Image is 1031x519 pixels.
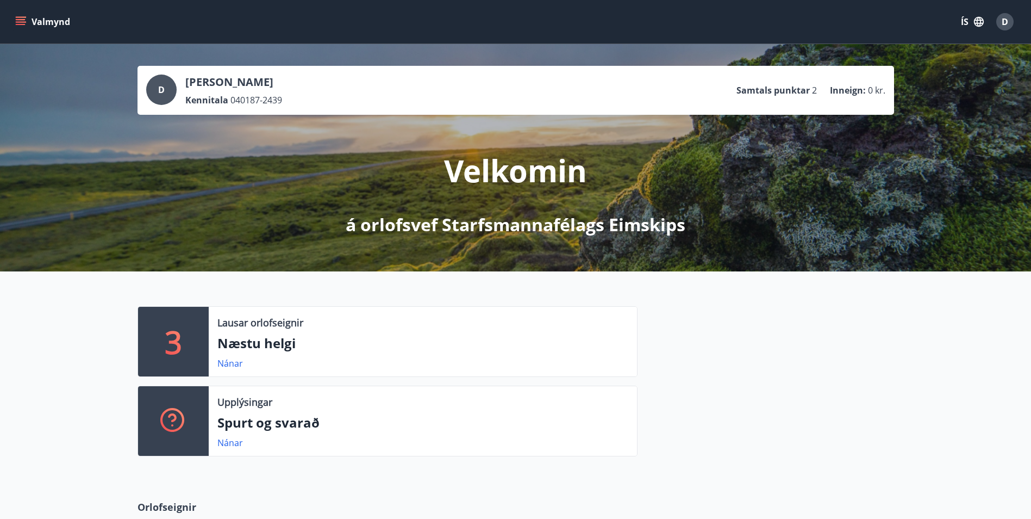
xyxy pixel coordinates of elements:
[992,9,1018,35] button: D
[217,357,243,369] a: Nánar
[185,75,282,90] p: [PERSON_NAME]
[955,12,990,32] button: ÍS
[138,500,196,514] span: Orlofseignir
[217,413,628,432] p: Spurt og svarað
[868,84,885,96] span: 0 kr.
[13,12,74,32] button: menu
[812,84,817,96] span: 2
[444,150,587,191] p: Velkomin
[185,94,228,106] p: Kennitala
[217,334,628,353] p: Næstu helgi
[217,395,272,409] p: Upplýsingar
[1002,16,1008,28] span: D
[165,321,182,362] p: 3
[217,437,243,449] a: Nánar
[346,213,685,237] p: á orlofsvef Starfsmannafélags Eimskips
[736,84,810,96] p: Samtals punktar
[217,316,303,330] p: Lausar orlofseignir
[830,84,866,96] p: Inneign :
[230,94,282,106] span: 040187-2439
[158,84,165,96] span: D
